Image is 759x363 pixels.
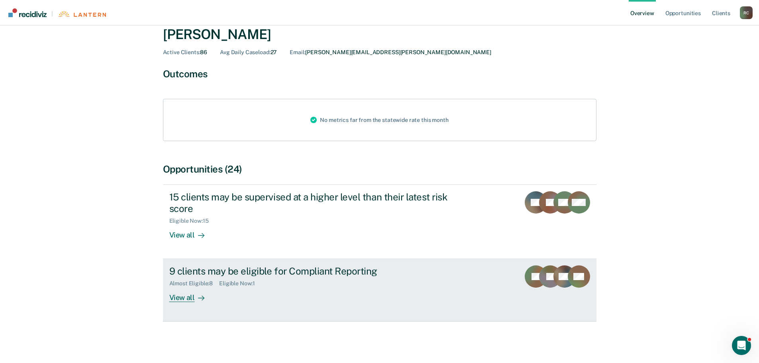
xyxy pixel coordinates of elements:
[163,49,208,56] div: 86
[169,265,449,277] div: 9 clients may be eligible for Compliant Reporting
[58,11,106,17] img: Lantern
[163,68,596,80] div: Outcomes
[169,280,220,287] div: Almost Eligible : 8
[169,287,214,302] div: View all
[8,8,47,17] img: Recidiviz
[169,224,214,239] div: View all
[163,259,596,322] a: 9 clients may be eligible for Compliant ReportingAlmost Eligible:8Eligible Now:1View all
[290,49,491,56] div: [PERSON_NAME][EMAIL_ADDRESS][PERSON_NAME][DOMAIN_NAME]
[163,163,596,175] div: Opportunities (24)
[304,99,455,141] div: No metrics far from the statewide rate this month
[290,49,305,55] span: Email :
[740,6,753,19] div: R C
[740,6,753,19] button: Profile dropdown button
[163,184,596,259] a: 15 clients may be supervised at a higher level than their latest risk scoreEligible Now:15View all
[163,26,596,43] div: [PERSON_NAME]
[219,280,261,287] div: Eligible Now : 1
[732,336,751,355] iframe: Intercom live chat
[169,218,215,224] div: Eligible Now : 15
[220,49,277,56] div: 27
[47,10,58,17] span: |
[169,191,449,214] div: 15 clients may be supervised at a higher level than their latest risk score
[163,49,200,55] span: Active Clients :
[220,49,270,55] span: Avg Daily Caseload :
